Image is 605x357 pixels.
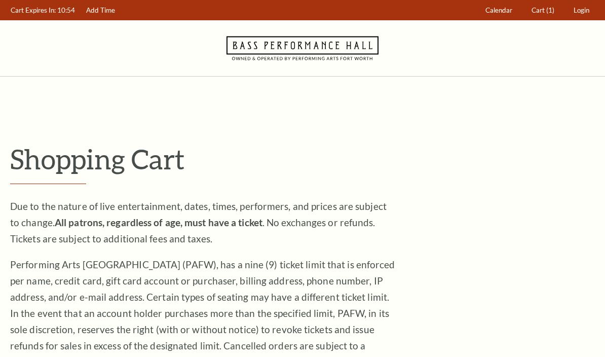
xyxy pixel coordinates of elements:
[527,1,559,20] a: Cart (1)
[532,6,545,14] span: Cart
[10,142,595,175] p: Shopping Cart
[569,1,594,20] a: Login
[574,6,589,14] span: Login
[546,6,554,14] span: (1)
[11,6,56,14] span: Cart Expires In:
[82,1,120,20] a: Add Time
[485,6,512,14] span: Calendar
[10,200,387,244] span: Due to the nature of live entertainment, dates, times, performers, and prices are subject to chan...
[55,217,262,228] strong: All patrons, regardless of age, must have a ticket
[481,1,517,20] a: Calendar
[57,6,75,14] span: 10:54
